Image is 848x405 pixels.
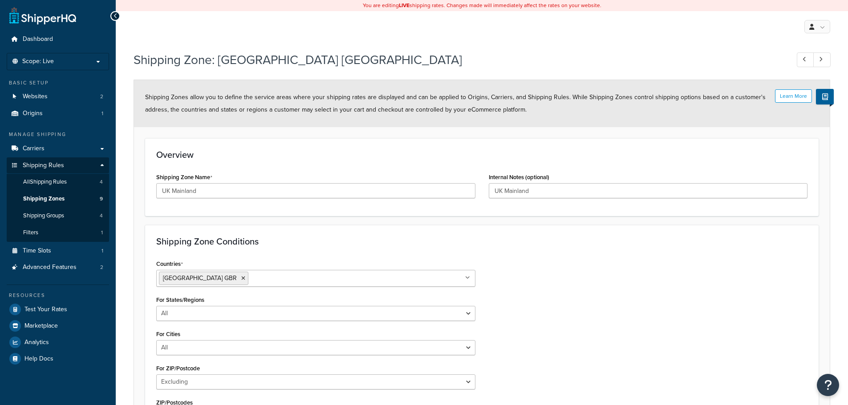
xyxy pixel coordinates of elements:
[163,273,237,283] span: [GEOGRAPHIC_DATA] GBR
[7,88,109,105] a: Websites2
[101,229,103,237] span: 1
[816,89,834,104] button: Show Help Docs
[156,237,807,246] h3: Shipping Zone Conditions
[7,243,109,259] a: Time Slots1
[23,195,65,203] span: Shipping Zones
[101,110,103,117] span: 1
[7,225,109,241] a: Filters1
[7,208,109,224] a: Shipping Groups4
[7,292,109,299] div: Resources
[145,92,766,114] span: Shipping Zones allow you to define the service areas where your shipping rates are displayed and ...
[23,212,64,220] span: Shipping Groups
[156,150,807,160] h3: Overview
[156,331,180,337] label: For Cities
[399,1,410,9] b: LIVE
[7,157,109,174] a: Shipping Rules
[7,31,109,48] a: Dashboard
[100,195,103,203] span: 9
[156,297,204,303] label: For States/Regions
[7,225,109,241] li: Filters
[7,351,109,367] a: Help Docs
[7,318,109,334] a: Marketplace
[7,334,109,350] a: Analytics
[7,208,109,224] li: Shipping Groups
[134,51,780,68] h1: Shipping Zone: [GEOGRAPHIC_DATA] [GEOGRAPHIC_DATA]
[100,178,103,186] span: 4
[7,88,109,105] li: Websites
[7,301,109,317] a: Test Your Rates
[7,157,109,242] li: Shipping Rules
[7,243,109,259] li: Time Slots
[156,261,183,268] label: Countries
[24,355,53,363] span: Help Docs
[23,145,45,152] span: Carriers
[22,58,54,65] span: Scope: Live
[23,229,38,237] span: Filters
[23,93,48,100] span: Websites
[101,247,103,255] span: 1
[775,89,812,103] button: Learn More
[23,247,51,255] span: Time Slots
[156,174,212,181] label: Shipping Zone Name
[100,93,103,100] span: 2
[7,191,109,207] li: Shipping Zones
[817,374,839,396] button: Open Resource Center
[7,79,109,87] div: Basic Setup
[24,306,67,313] span: Test Your Rates
[489,174,549,180] label: Internal Notes (optional)
[23,36,53,43] span: Dashboard
[7,259,109,276] li: Advanced Features
[813,52,831,67] a: Next Record
[7,105,109,122] li: Origins
[7,105,109,122] a: Origins1
[100,212,103,220] span: 4
[23,162,64,169] span: Shipping Rules
[23,178,67,186] span: All Shipping Rules
[7,259,109,276] a: Advanced Features2
[24,339,49,346] span: Analytics
[797,52,814,67] a: Previous Record
[24,322,58,330] span: Marketplace
[7,131,109,138] div: Manage Shipping
[7,191,109,207] a: Shipping Zones9
[7,174,109,190] a: AllShipping Rules4
[7,140,109,157] a: Carriers
[156,365,200,372] label: For ZIP/Postcode
[100,264,103,271] span: 2
[23,264,77,271] span: Advanced Features
[23,110,43,117] span: Origins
